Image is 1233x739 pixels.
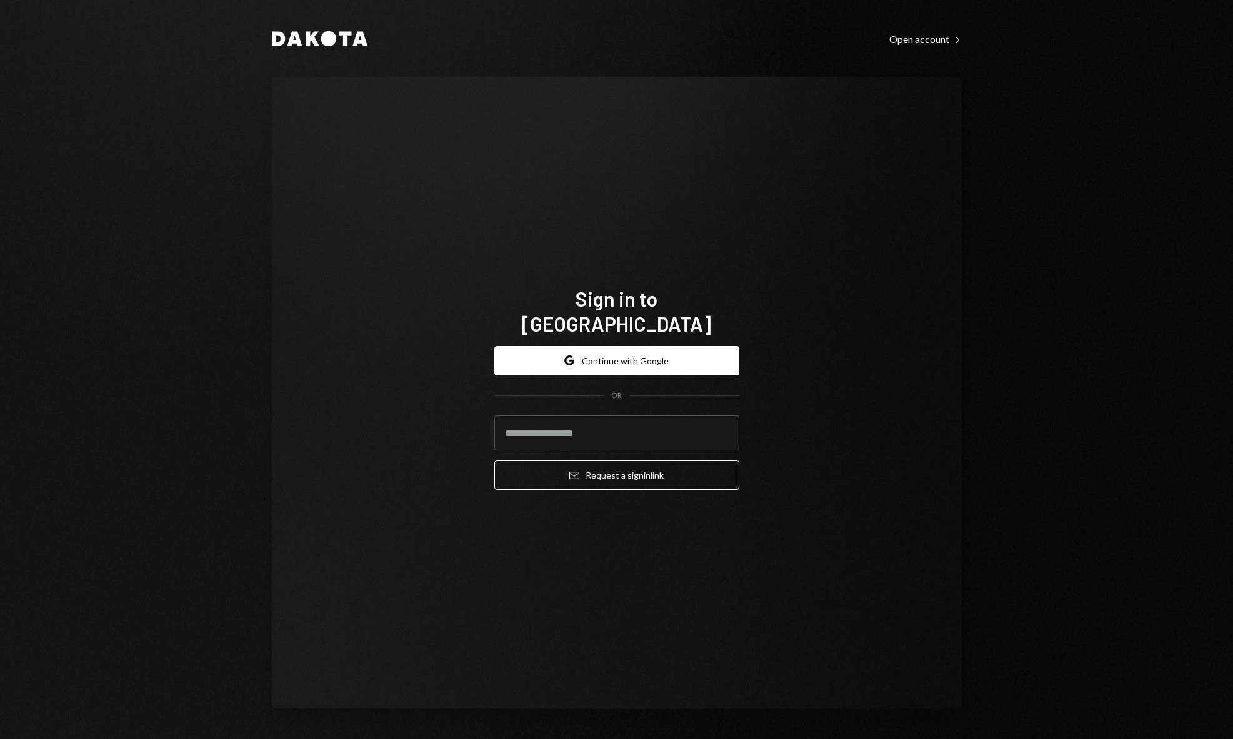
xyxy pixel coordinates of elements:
[494,286,739,336] h1: Sign in to [GEOGRAPHIC_DATA]
[494,346,739,375] button: Continue with Google
[611,390,622,401] div: OR
[889,32,962,46] a: Open account
[494,460,739,490] button: Request a signinlink
[889,33,962,46] div: Open account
